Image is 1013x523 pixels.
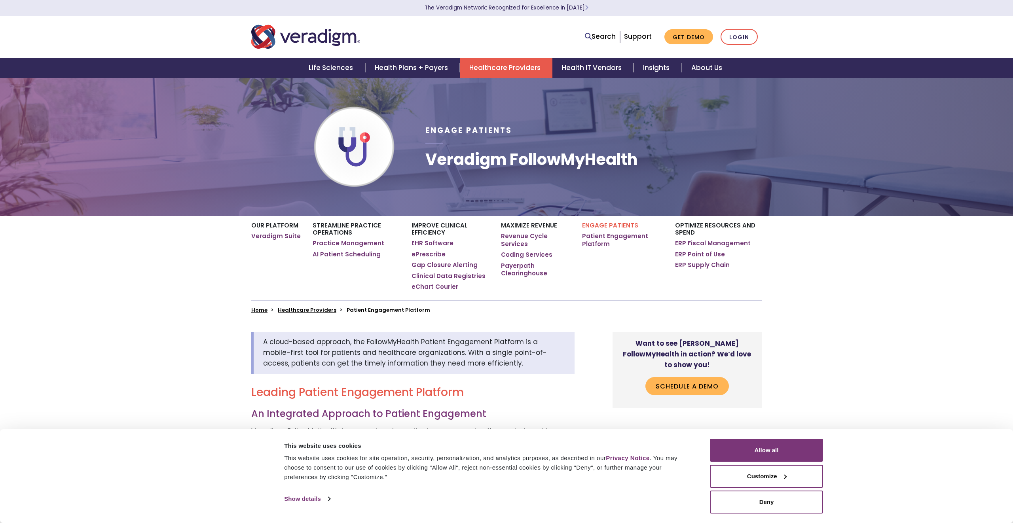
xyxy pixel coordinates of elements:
[624,32,652,41] a: Support
[460,58,552,78] a: Healthcare Providers
[412,250,446,258] a: ePrescribe
[552,58,634,78] a: Health IT Vendors
[710,491,823,514] button: Deny
[412,239,453,247] a: EHR Software
[501,232,570,248] a: Revenue Cycle Services
[251,232,301,240] a: Veradigm Suite
[284,493,330,505] a: Show details
[251,306,267,314] a: Home
[313,239,384,247] a: Practice Management
[585,4,588,11] span: Learn More
[721,29,758,45] a: Login
[412,283,458,291] a: eChart Courier
[425,150,637,169] h1: Veradigm FollowMyHealth
[425,4,588,11] a: The Veradigm Network: Recognized for Excellence in [DATE]Learn More
[710,439,823,462] button: Allow all
[582,232,663,248] a: Patient Engagement Platform
[412,261,478,269] a: Gap Closure Alerting
[634,58,681,78] a: Insights
[365,58,460,78] a: Health Plans + Payers
[675,239,751,247] a: ERP Fiscal Management
[278,306,336,314] a: Healthcare Providers
[585,31,616,42] a: Search
[251,426,575,459] p: Veradigm FollowMyHealth is comprehensive patient engagement software designed to enhance the pati...
[606,455,649,461] a: Privacy Notice
[284,441,692,451] div: This website uses cookies
[710,465,823,488] button: Customize
[501,262,570,277] a: Payerpath Clearinghouse
[682,58,732,78] a: About Us
[645,377,729,395] a: Schedule a Demo
[623,339,751,370] strong: Want to see [PERSON_NAME] FollowMyHealth in action? We’d love to show you!
[299,58,365,78] a: Life Sciences
[501,251,552,259] a: Coding Services
[251,408,575,420] h3: An Integrated Approach to Patient Engagement
[664,29,713,45] a: Get Demo
[313,250,381,258] a: AI Patient Scheduling
[251,386,575,399] h2: Leading Patient Engagement Platform
[675,250,725,258] a: ERP Point of Use
[425,125,512,136] span: Engage Patients
[263,337,547,368] span: A cloud-based approach, the FollowMyHealth Patient Engagement Platform is a mobile-first tool for...
[284,453,692,482] div: This website uses cookies for site operation, security, personalization, and analytics purposes, ...
[675,261,730,269] a: ERP Supply Chain
[251,24,360,50] img: Veradigm logo
[412,272,486,280] a: Clinical Data Registries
